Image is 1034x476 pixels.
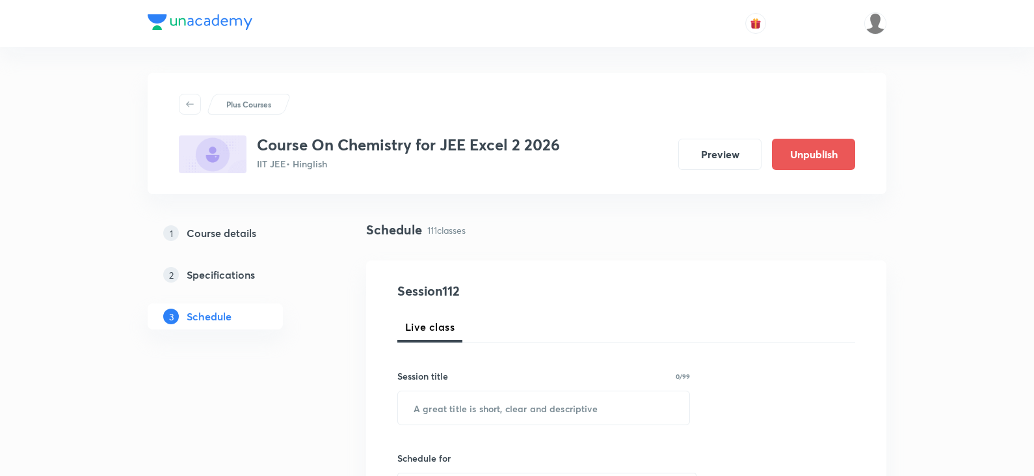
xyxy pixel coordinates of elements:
img: 57CE3BC9-B544-4154-956F-A4E45B6C4440_plus.png [179,135,246,173]
h6: Schedule for [397,451,690,465]
h6: Session title [397,369,448,383]
p: 111 classes [427,223,466,237]
h5: Specifications [187,267,255,283]
p: 1 [163,225,179,241]
a: 1Course details [148,220,325,246]
h3: Course On Chemistry for JEE Excel 2 2026 [257,135,560,154]
img: Vivek Patil [864,12,886,35]
a: 2Specifications [148,262,325,288]
p: 2 [163,267,179,283]
button: Preview [678,139,762,170]
p: IIT JEE • Hinglish [257,157,560,171]
h4: Session 112 [397,281,635,301]
button: avatar [745,13,766,34]
p: 3 [163,309,179,324]
h5: Schedule [187,309,232,324]
h5: Course details [187,225,256,241]
input: A great title is short, clear and descriptive [398,391,689,425]
img: avatar [750,18,762,29]
p: Plus Courses [226,98,271,110]
h4: Schedule [366,220,422,240]
p: 0/99 [676,373,690,380]
button: Unpublish [772,139,855,170]
a: Company Logo [148,14,252,33]
span: Live class [405,319,455,335]
img: Company Logo [148,14,252,30]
